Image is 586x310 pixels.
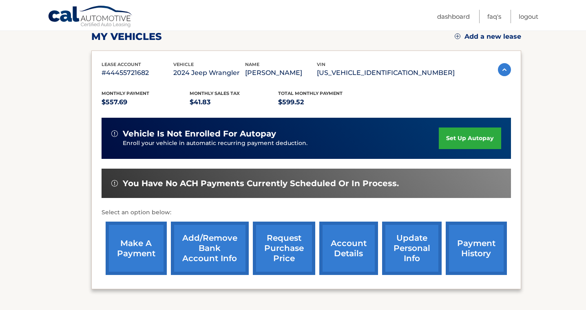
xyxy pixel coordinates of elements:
a: make a payment [106,222,167,275]
a: payment history [446,222,507,275]
a: Add a new lease [455,33,521,41]
a: update personal info [382,222,442,275]
img: alert-white.svg [111,130,118,137]
span: vehicle [173,62,194,67]
p: [PERSON_NAME] [245,67,317,79]
a: request purchase price [253,222,315,275]
p: #44455721682 [102,67,173,79]
p: [US_VEHICLE_IDENTIFICATION_NUMBER] [317,67,455,79]
span: Total Monthly Payment [278,90,343,96]
a: set up autopay [439,128,501,149]
a: FAQ's [487,10,501,23]
p: Select an option below: [102,208,511,218]
span: vin [317,62,325,67]
span: Monthly Payment [102,90,149,96]
p: $41.83 [190,97,278,108]
p: 2024 Jeep Wrangler [173,67,245,79]
a: Dashboard [437,10,470,23]
a: Cal Automotive [48,5,133,29]
a: Add/Remove bank account info [171,222,249,275]
a: Logout [519,10,538,23]
span: name [245,62,259,67]
p: $599.52 [278,97,367,108]
p: Enroll your vehicle in automatic recurring payment deduction. [123,139,439,148]
a: account details [319,222,378,275]
img: alert-white.svg [111,180,118,187]
img: add.svg [455,33,460,39]
span: You have no ACH payments currently scheduled or in process. [123,178,399,189]
span: lease account [102,62,141,67]
p: $557.69 [102,97,190,108]
span: Monthly sales Tax [190,90,240,96]
img: accordion-active.svg [498,63,511,76]
h2: my vehicles [91,31,162,43]
span: vehicle is not enrolled for autopay [123,129,276,139]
